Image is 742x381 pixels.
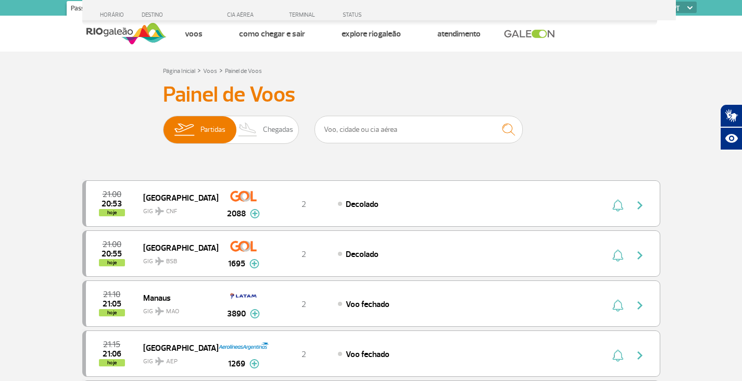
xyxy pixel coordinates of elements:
span: MAO [166,307,179,316]
span: hoje [99,309,125,316]
button: Abrir tradutor de língua de sinais. [720,104,742,127]
a: Página Inicial [163,67,195,75]
a: Voos [185,29,203,39]
span: hoje [99,359,125,366]
span: [GEOGRAPHIC_DATA] [143,341,210,354]
span: Voo fechado [346,299,389,310]
div: CIA AÉREA [218,11,270,18]
div: TERMINAL [270,11,337,18]
div: STATUS [337,11,422,18]
span: 2025-09-27 21:06:47 [103,350,121,358]
button: Abrir recursos assistivos. [720,127,742,150]
a: Passageiros [67,1,109,18]
img: mais-info-painel-voo.svg [250,209,260,218]
span: 1695 [228,257,245,270]
span: [GEOGRAPHIC_DATA] [143,191,210,204]
span: BSB [166,257,177,266]
a: > [197,64,201,76]
img: destiny_airplane.svg [155,307,164,315]
img: mais-info-painel-voo.svg [250,309,260,318]
a: Explore RIOgaleão [342,29,401,39]
img: sino-painel-voo.svg [612,299,623,312]
span: hoje [99,259,125,266]
span: 2025-09-27 20:53:36 [102,200,122,207]
span: CNF [166,207,177,216]
div: DESTINO [142,11,218,18]
input: Voo, cidade ou cia aérea [315,116,523,143]
span: 2025-09-27 21:15:00 [103,341,120,348]
img: slider-desembarque [233,116,263,143]
a: Como chegar e sair [239,29,305,39]
span: 2025-09-27 21:00:00 [103,191,121,198]
img: destiny_airplane.svg [155,207,164,215]
a: Atendimento [437,29,481,39]
span: Voo fechado [346,349,389,360]
span: GIG [143,201,210,216]
div: Plugin de acessibilidade da Hand Talk. [720,104,742,150]
span: Chegadas [263,116,293,143]
span: 2025-09-27 21:05:03 [103,300,121,308]
img: destiny_airplane.svg [155,257,164,265]
span: 2 [301,249,306,260]
img: slider-embarque [168,116,200,143]
a: > [219,64,223,76]
span: 2025-09-27 20:55:45 [102,250,122,257]
span: Decolado [346,199,379,210]
a: Painel de Voos [225,67,262,75]
span: GIG [143,351,210,366]
img: mais-info-painel-voo.svg [249,359,259,368]
span: 1269 [228,358,245,370]
span: Partidas [200,116,225,143]
h3: Painel de Voos [163,82,580,108]
span: AEP [166,357,178,366]
span: GIG [143,251,210,266]
span: GIG [143,301,210,316]
span: 3890 [227,308,246,320]
img: sino-painel-voo.svg [612,249,623,262]
img: mais-info-painel-voo.svg [249,259,259,268]
img: sino-painel-voo.svg [612,349,623,362]
img: seta-direita-painel-voo.svg [634,249,646,262]
img: sino-painel-voo.svg [612,199,623,212]
span: 2 [301,349,306,360]
span: [GEOGRAPHIC_DATA] [143,241,210,254]
img: seta-direita-painel-voo.svg [634,299,646,312]
img: seta-direita-painel-voo.svg [634,199,646,212]
img: seta-direita-painel-voo.svg [634,349,646,362]
span: 2088 [227,207,246,220]
span: Decolado [346,249,379,260]
img: destiny_airplane.svg [155,357,164,365]
span: 2 [301,299,306,310]
div: HORÁRIO [85,11,142,18]
span: 2025-09-27 21:00:00 [103,241,121,248]
span: 2 [301,199,306,210]
a: Voos [203,67,217,75]
span: hoje [99,209,125,216]
span: 2025-09-27 21:10:00 [103,291,120,298]
span: Manaus [143,291,210,304]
